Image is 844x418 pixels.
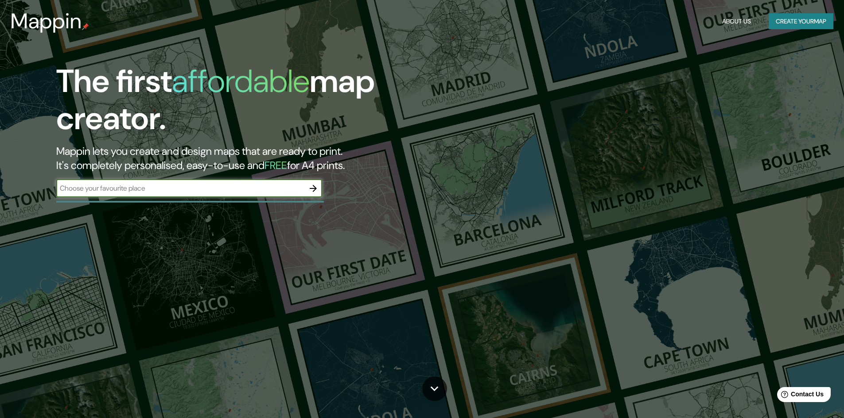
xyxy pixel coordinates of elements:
h1: affordable [172,61,310,102]
h5: FREE [264,158,287,172]
h2: Mappin lets you create and design maps that are ready to print. It's completely personalised, eas... [56,144,478,173]
h3: Mappin [11,9,82,34]
button: About Us [719,13,755,30]
button: Create yourmap [769,13,833,30]
h1: The first map creator. [56,63,478,144]
iframe: Help widget launcher [765,383,834,408]
input: Choose your favourite place [56,183,304,193]
img: mappin-pin [82,23,89,30]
